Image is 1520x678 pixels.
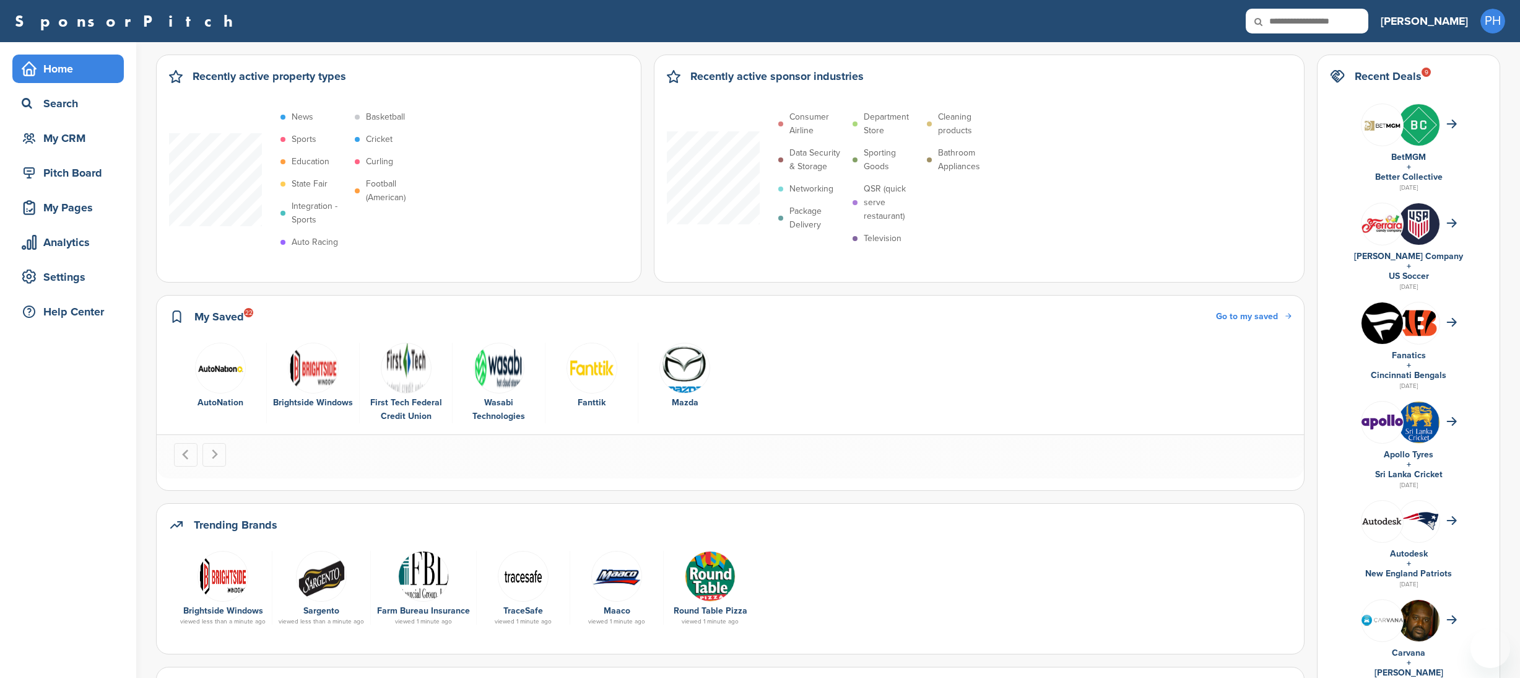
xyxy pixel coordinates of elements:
[296,551,347,602] img: Screen shot 2018 09 27 at 11.51.59 am
[1398,203,1440,245] img: whvs id 400x400
[1392,350,1426,361] a: Fanatics
[1407,261,1411,271] a: +
[503,605,543,616] a: TraceSafe
[474,343,524,394] img: 330px wasabi logo
[1398,308,1440,338] img: Data?1415808195
[1354,251,1463,262] a: [PERSON_NAME] Company
[864,182,921,223] p: QSR (quick serve restaurant)
[19,301,124,323] div: Help Center
[1407,459,1411,470] a: +
[552,396,632,410] div: Fanttik
[1398,402,1440,443] img: Open uri20141112 64162 1b628ae?1415808232
[12,89,124,118] a: Search
[377,619,470,625] div: viewed 1 minute ago
[12,55,124,83] a: Home
[180,619,266,625] div: viewed less than a minute ago
[1361,517,1403,525] img: Data
[12,193,124,222] a: My Pages
[194,308,244,325] h2: My Saved
[1375,667,1443,678] a: [PERSON_NAME]
[1361,114,1403,135] img: Screen shot 2020 11 05 at 10.46.00 am
[292,155,329,169] p: Education
[1398,600,1440,648] img: Shaquille o'neal in 2011 (cropped)
[1407,360,1411,371] a: +
[292,110,313,124] p: News
[292,177,328,191] p: State Fair
[1330,281,1487,293] div: [DATE]
[1381,7,1468,35] a: [PERSON_NAME]
[366,133,393,146] p: Cricket
[789,146,846,174] p: Data Security & Storage
[1361,415,1403,429] img: Data
[1216,310,1292,324] a: Go to my saved
[674,605,747,616] a: Round Table Pizza
[1398,511,1440,531] img: Data?1415811651
[1389,271,1429,281] a: US Soccer
[180,551,266,601] a: Images (6)
[12,263,124,291] a: Settings
[1407,162,1411,172] a: +
[267,343,360,423] div: 2 of 6
[659,343,710,394] img: Open uri20141112 50798 dltzo9
[1330,182,1487,193] div: [DATE]
[1330,480,1487,491] div: [DATE]
[174,343,267,423] div: 1 of 6
[645,343,725,410] a: Open uri20141112 50798 dltzo9 Mazda
[552,343,632,410] a: Images (16) Fanttik
[576,619,657,625] div: viewed 1 minute ago
[366,177,423,205] p: Football (American)
[789,110,846,138] p: Consumer Airline
[360,343,453,423] div: 3 of 6
[12,228,124,257] a: Analytics
[174,443,198,467] button: Go to last slide
[1398,104,1440,146] img: Inc kuuz 400x400
[576,551,657,601] a: Open uri20141112 50798 o003xd
[292,200,349,227] p: Integration - Sports
[1390,548,1428,559] a: Autodesk
[864,110,921,138] p: Department Store
[1384,449,1433,460] a: Apollo Tyres
[789,205,846,232] p: Package Delivery
[864,232,901,245] p: Television
[180,343,260,410] a: Screen shot 2015 02 17 at 5.52.36 pm AutoNation
[288,343,339,394] img: Images (6)
[183,605,263,616] a: Brightside Windows
[377,551,470,601] a: Open uri20141112 50798 6fh7lx
[685,551,736,602] img: Open uri20141112 50798 c9bo5t
[938,110,995,138] p: Cleaning products
[1375,469,1443,480] a: Sri Lanka Cricket
[938,146,995,174] p: Bathroom Appliances
[1391,152,1426,162] a: BetMGM
[19,92,124,115] div: Search
[591,551,642,602] img: Open uri20141112 50798 o003xd
[670,551,750,601] a: Open uri20141112 50798 c9bo5t
[459,343,539,423] a: 330px wasabi logo Wasabi Technologies
[12,159,124,187] a: Pitch Board
[864,146,921,174] p: Sporting Goods
[1361,615,1403,625] img: Carvana logo
[195,343,246,394] img: Screen shot 2015 02 17 at 5.52.36 pm
[1422,68,1431,77] div: 9
[453,343,545,423] div: 4 of 6
[273,396,353,410] div: Brightside Windows
[483,619,563,625] div: viewed 1 minute ago
[1480,9,1505,33] span: PH
[180,396,260,410] div: AutoNation
[604,605,630,616] a: Maaco
[366,343,446,423] a: First tech cu company logo First Tech Federal Credit Union
[194,516,277,534] h2: Trending Brands
[292,133,316,146] p: Sports
[1216,311,1278,322] span: Go to my saved
[690,68,864,85] h2: Recently active sponsor industries
[1470,628,1510,668] iframe: Button to launch messaging window
[1381,12,1468,30] h3: [PERSON_NAME]
[244,308,253,317] div: 22
[483,551,563,601] a: Tsafe
[273,343,353,410] a: Images (6) Brightside Windows
[1407,658,1411,668] a: +
[1375,172,1443,182] a: Better Collective
[303,605,339,616] a: Sargento
[1361,302,1403,344] img: Okcnagxi 400x400
[292,236,338,249] p: Auto Racing
[366,110,405,124] p: Basketball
